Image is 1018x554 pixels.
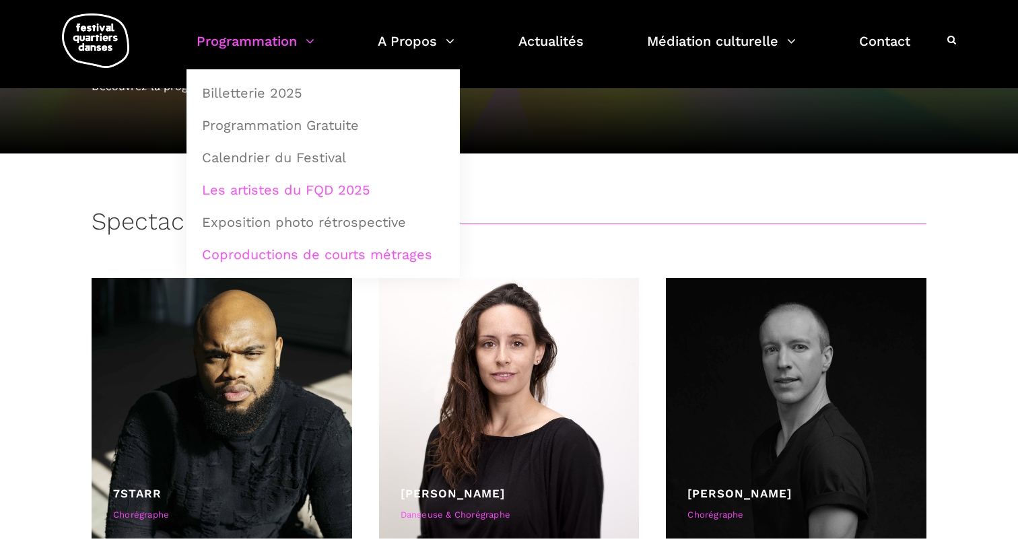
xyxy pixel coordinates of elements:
a: 7starr [113,487,162,500]
a: Calendrier du Festival [194,142,452,173]
div: Danseuse & Chorégraphe [401,508,618,522]
a: Les artistes du FQD 2025 [194,174,452,205]
a: Contact [859,30,910,69]
h3: Spectacles en salles [92,207,325,241]
div: Chorégraphe [113,508,331,522]
a: Billetterie 2025 [194,77,452,108]
a: [PERSON_NAME] [687,487,792,500]
a: Actualités [518,30,584,69]
div: Chorégraphe [687,508,905,522]
img: logo-fqd-med [62,13,129,68]
a: Programmation [197,30,314,69]
a: A Propos [378,30,454,69]
a: Exposition photo rétrospective [194,207,452,238]
a: [PERSON_NAME] [401,487,505,500]
a: Programmation Gratuite [194,110,452,141]
a: Médiation culturelle [647,30,796,69]
a: Coproductions de courts métrages [194,239,452,270]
